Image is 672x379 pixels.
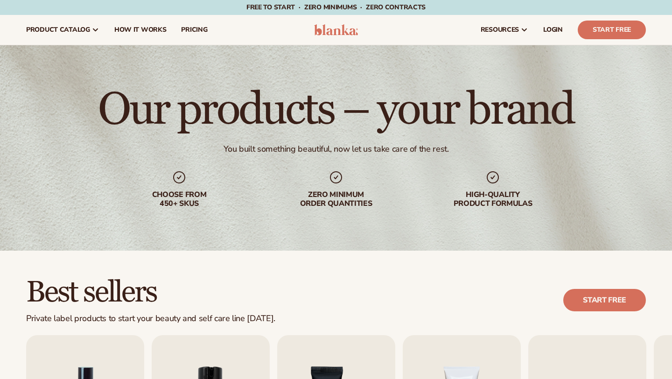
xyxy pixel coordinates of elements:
a: How It Works [107,15,174,45]
a: Start Free [578,21,646,39]
div: Private label products to start your beauty and self care line [DATE]. [26,314,275,324]
a: pricing [174,15,215,45]
span: LOGIN [543,26,563,34]
span: product catalog [26,26,90,34]
div: You built something beautiful, now let us take care of the rest. [224,144,449,154]
a: product catalog [19,15,107,45]
div: Zero minimum order quantities [276,190,396,208]
h2: Best sellers [26,277,275,308]
a: Start free [563,289,646,311]
span: Free to start · ZERO minimums · ZERO contracts [246,3,426,12]
span: resources [481,26,519,34]
div: Choose from 450+ Skus [119,190,239,208]
h1: Our products – your brand [98,88,574,133]
div: High-quality product formulas [433,190,553,208]
a: LOGIN [536,15,570,45]
img: logo [314,24,358,35]
a: resources [473,15,536,45]
span: How It Works [114,26,167,34]
span: pricing [181,26,207,34]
